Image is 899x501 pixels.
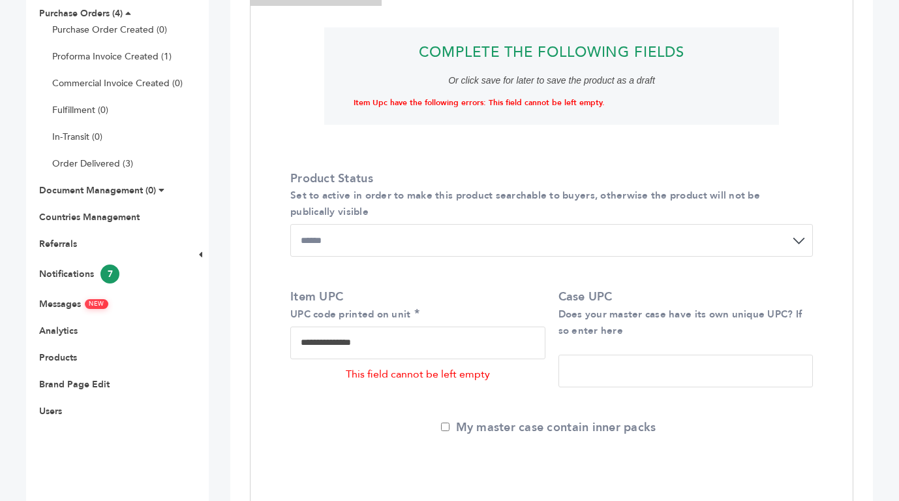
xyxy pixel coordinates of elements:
[39,238,77,250] a: Referrals
[290,363,545,387] div: This field cannot be left empty
[290,189,760,218] small: Set to active in order to make this product searchable to buyers, otherwise the product will not ...
[100,265,119,283] span: 7
[52,50,172,63] a: Proforma Invoice Created (1)
[52,131,102,143] a: In-Transit (0)
[52,157,133,170] a: Order Delivered (3)
[39,378,110,391] a: Brand Page Edit
[558,289,806,338] label: Case UPC
[52,77,183,89] a: Commercial Invoice Created (0)
[39,298,108,310] a: MessagesNEW
[341,44,762,69] h2: Complete the following fields
[52,104,108,116] a: Fulfillment (0)
[52,24,167,36] a: Purchase Order Created (0)
[39,184,156,197] a: Document Management (0)
[290,289,538,321] label: Item UPC
[39,325,78,337] a: Analytics
[354,97,762,108] div: Item Upc have the following errors: This field cannot be left empty.
[558,308,802,337] small: Does your master case have its own unique UPC? If so enter here
[290,308,410,321] small: UPC code printed on unit
[290,170,806,220] label: Product Status
[441,423,450,431] input: My master case contain inner packs
[85,299,108,309] span: NEW
[441,419,656,436] label: My master case contain inner packs
[39,268,119,280] a: Notifications7
[448,75,655,86] i: Or click save for later to save the product as a draft
[39,7,123,20] a: Purchase Orders (4)
[39,405,62,417] a: Users
[39,211,140,223] a: Countries Management
[39,351,77,364] a: Products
